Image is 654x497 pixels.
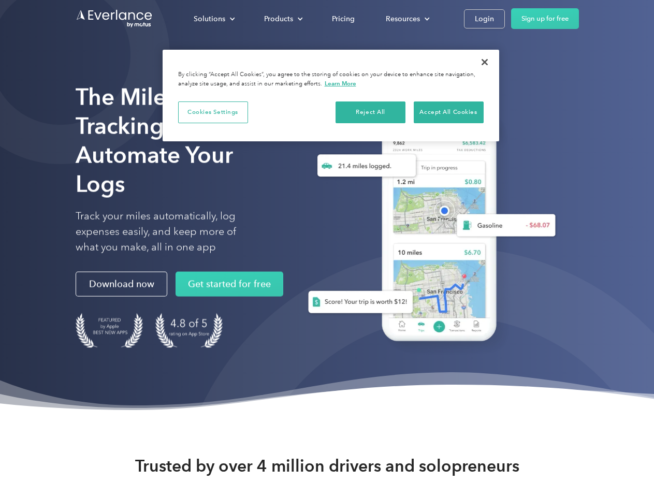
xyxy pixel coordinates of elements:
div: Solutions [194,12,225,25]
button: Cookies Settings [178,101,248,123]
button: Accept All Cookies [414,101,484,123]
strong: Trusted by over 4 million drivers and solopreneurs [135,456,519,476]
div: By clicking “Accept All Cookies”, you agree to the storing of cookies on your device to enhance s... [178,70,484,89]
button: Reject All [336,101,405,123]
a: Download now [76,272,167,297]
div: Login [475,12,494,25]
a: Get started for free [176,272,283,297]
div: Resources [386,12,420,25]
div: Solutions [183,10,243,28]
a: Sign up for free [511,8,579,29]
div: Pricing [332,12,355,25]
div: Privacy [163,50,499,141]
p: Track your miles automatically, log expenses easily, and keep more of what you make, all in one app [76,209,260,255]
div: Products [264,12,293,25]
a: Login [464,9,505,28]
div: Cookie banner [163,50,499,141]
a: More information about your privacy, opens in a new tab [325,80,356,87]
a: Pricing [322,10,365,28]
img: 4.9 out of 5 stars on the app store [155,313,223,348]
img: Everlance, mileage tracker app, expense tracking app [292,98,564,357]
a: Go to homepage [76,9,153,28]
img: Badge for Featured by Apple Best New Apps [76,313,143,348]
button: Close [473,51,496,74]
div: Products [254,10,311,28]
div: Resources [375,10,438,28]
